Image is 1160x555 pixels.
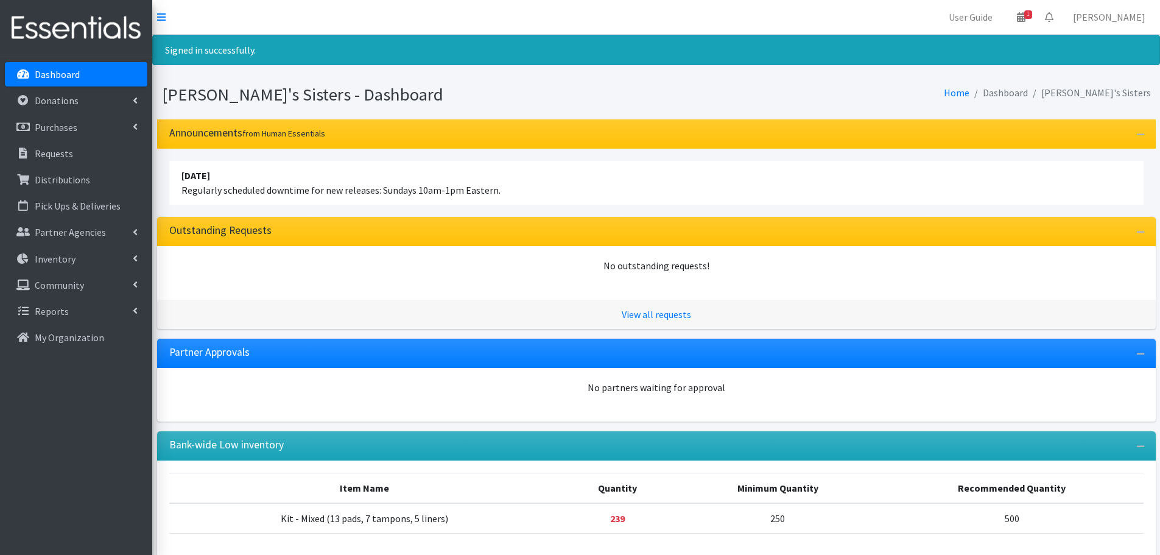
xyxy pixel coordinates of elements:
[5,8,147,49] img: HumanEssentials
[560,473,675,503] th: Quantity
[169,346,250,359] h3: Partner Approvals
[35,253,76,265] p: Inventory
[169,224,272,237] h3: Outstanding Requests
[622,308,691,320] a: View all requests
[35,331,104,344] p: My Organization
[5,62,147,87] a: Dashboard
[675,503,881,534] td: 250
[169,380,1144,395] div: No partners waiting for approval
[169,473,560,503] th: Item Name
[944,87,969,99] a: Home
[5,220,147,244] a: Partner Agencies
[169,503,560,534] td: Kit - Mixed (13 pads, 7 tampons, 5 liners)
[610,512,625,525] strong: Below minimum quantity
[35,226,106,238] p: Partner Agencies
[5,247,147,271] a: Inventory
[152,35,1160,65] div: Signed in successfully.
[5,325,147,350] a: My Organization
[169,127,325,140] h3: Announcements
[181,169,210,182] strong: [DATE]
[1028,84,1151,102] li: [PERSON_NAME]'s Sisters
[5,299,147,323] a: Reports
[35,121,77,133] p: Purchases
[969,84,1028,102] li: Dashboard
[5,115,147,140] a: Purchases
[169,439,284,451] h3: Bank-wide Low inventory
[881,503,1144,534] td: 500
[5,88,147,113] a: Donations
[169,258,1144,273] div: No outstanding requests!
[675,473,881,503] th: Minimum Quantity
[35,147,73,160] p: Requests
[1007,5,1035,29] a: 1
[35,305,69,317] p: Reports
[5,168,147,192] a: Distributions
[35,279,84,291] p: Community
[1024,10,1032,19] span: 1
[169,161,1144,205] li: Regularly scheduled downtime for new releases: Sundays 10am-1pm Eastern.
[5,273,147,297] a: Community
[1063,5,1155,29] a: [PERSON_NAME]
[35,200,121,212] p: Pick Ups & Deliveries
[35,68,80,80] p: Dashboard
[881,473,1144,503] th: Recommended Quantity
[5,141,147,166] a: Requests
[939,5,1002,29] a: User Guide
[242,128,325,139] small: from Human Essentials
[35,174,90,186] p: Distributions
[162,84,652,105] h1: [PERSON_NAME]'s Sisters - Dashboard
[5,194,147,218] a: Pick Ups & Deliveries
[35,94,79,107] p: Donations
